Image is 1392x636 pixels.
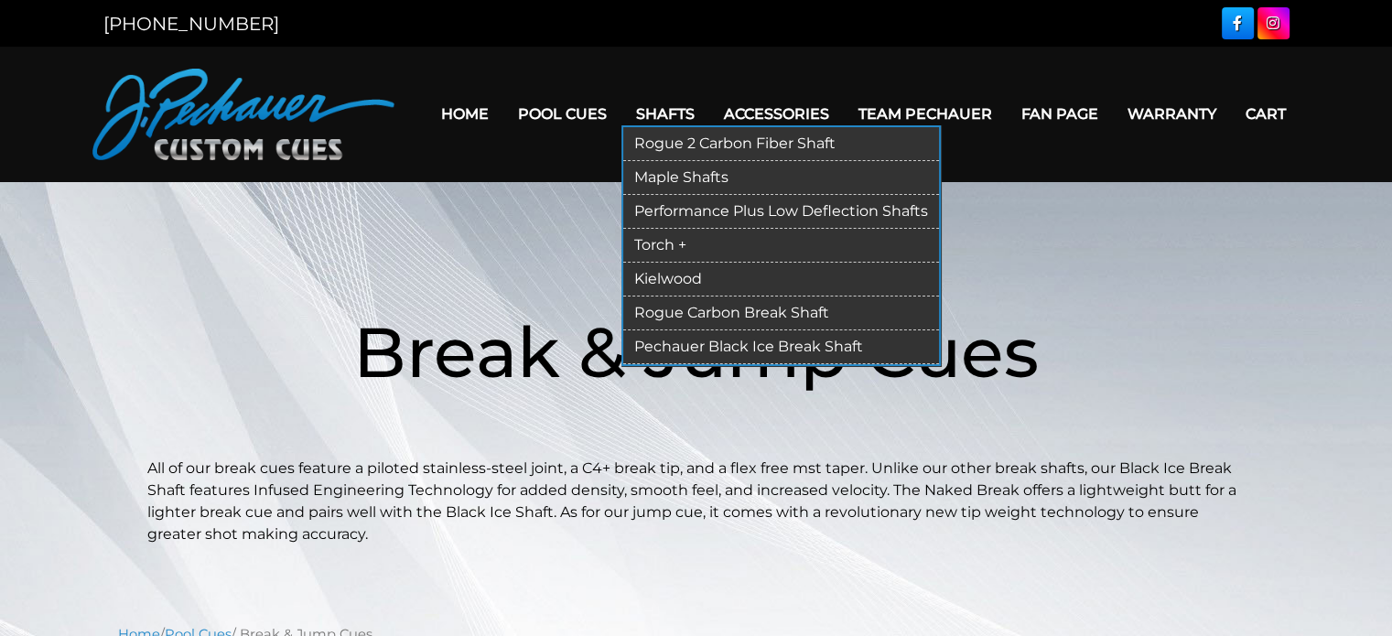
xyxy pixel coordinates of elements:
[426,91,503,137] a: Home
[623,296,939,330] a: Rogue Carbon Break Shaft
[621,91,709,137] a: Shafts
[353,309,1039,394] span: Break & Jump Cues
[103,13,279,35] a: [PHONE_NUMBER]
[623,127,939,161] a: Rogue 2 Carbon Fiber Shaft
[623,195,939,229] a: Performance Plus Low Deflection Shafts
[1231,91,1300,137] a: Cart
[147,458,1246,545] p: All of our break cues feature a piloted stainless-steel joint, a C4+ break tip, and a flex free m...
[623,161,939,195] a: Maple Shafts
[1007,91,1113,137] a: Fan Page
[623,263,939,296] a: Kielwood
[709,91,844,137] a: Accessories
[844,91,1007,137] a: Team Pechauer
[503,91,621,137] a: Pool Cues
[1113,91,1231,137] a: Warranty
[92,69,394,160] img: Pechauer Custom Cues
[623,330,939,364] a: Pechauer Black Ice Break Shaft
[623,229,939,263] a: Torch +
